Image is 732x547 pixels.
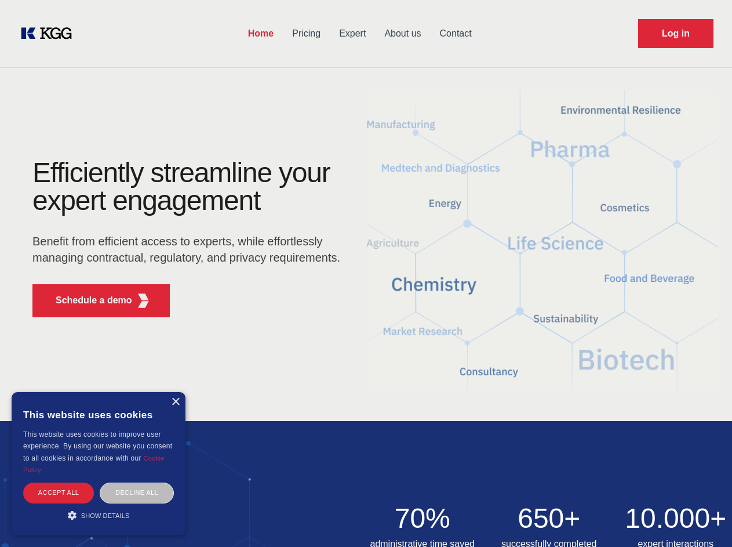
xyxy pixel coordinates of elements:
a: Pricing [283,19,330,49]
a: KOL Knowledge Platform: Talk to Key External Experts (KEE) [19,24,81,43]
div: Show details [23,509,174,521]
button: Schedule a demoKGG Fifth Element RED [32,284,170,317]
div: Decline all [100,483,174,503]
a: Expert [330,19,375,49]
a: Cookie Policy [23,455,165,473]
p: Schedule a demo [56,294,132,307]
img: KGG Fifth Element RED [366,75,719,410]
div: Accept all [23,483,94,503]
h2: 70% [366,505,479,532]
a: Contact [431,19,481,49]
h2: 650+ [493,505,606,532]
a: Request Demo [638,19,713,48]
div: This website uses cookies [23,401,174,429]
h1: Efficiently streamline your expert engagement [32,159,348,215]
img: KGG Fifth Element RED [136,294,151,308]
div: Close [171,398,180,407]
span: Show details [81,512,130,519]
span: This website uses cookies to improve user experience. By using our website you consent to all coo... [23,430,172,462]
a: Home [239,19,283,49]
p: Benefit from efficient access to experts, while effortlessly managing contractual, regulatory, an... [32,233,348,266]
a: About us [375,19,430,49]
